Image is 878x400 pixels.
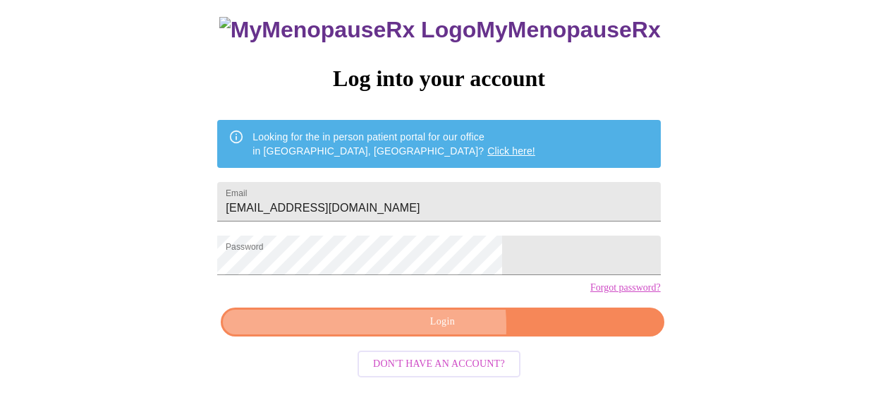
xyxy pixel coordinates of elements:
[487,145,535,157] a: Click here!
[237,313,647,331] span: Login
[590,282,661,293] a: Forgot password?
[252,124,535,164] div: Looking for the in person patient portal for our office in [GEOGRAPHIC_DATA], [GEOGRAPHIC_DATA]?
[358,351,520,378] button: Don't have an account?
[221,308,664,337] button: Login
[217,66,660,92] h3: Log into your account
[219,17,476,43] img: MyMenopauseRx Logo
[354,357,524,369] a: Don't have an account?
[373,356,505,373] span: Don't have an account?
[219,17,661,43] h3: MyMenopauseRx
